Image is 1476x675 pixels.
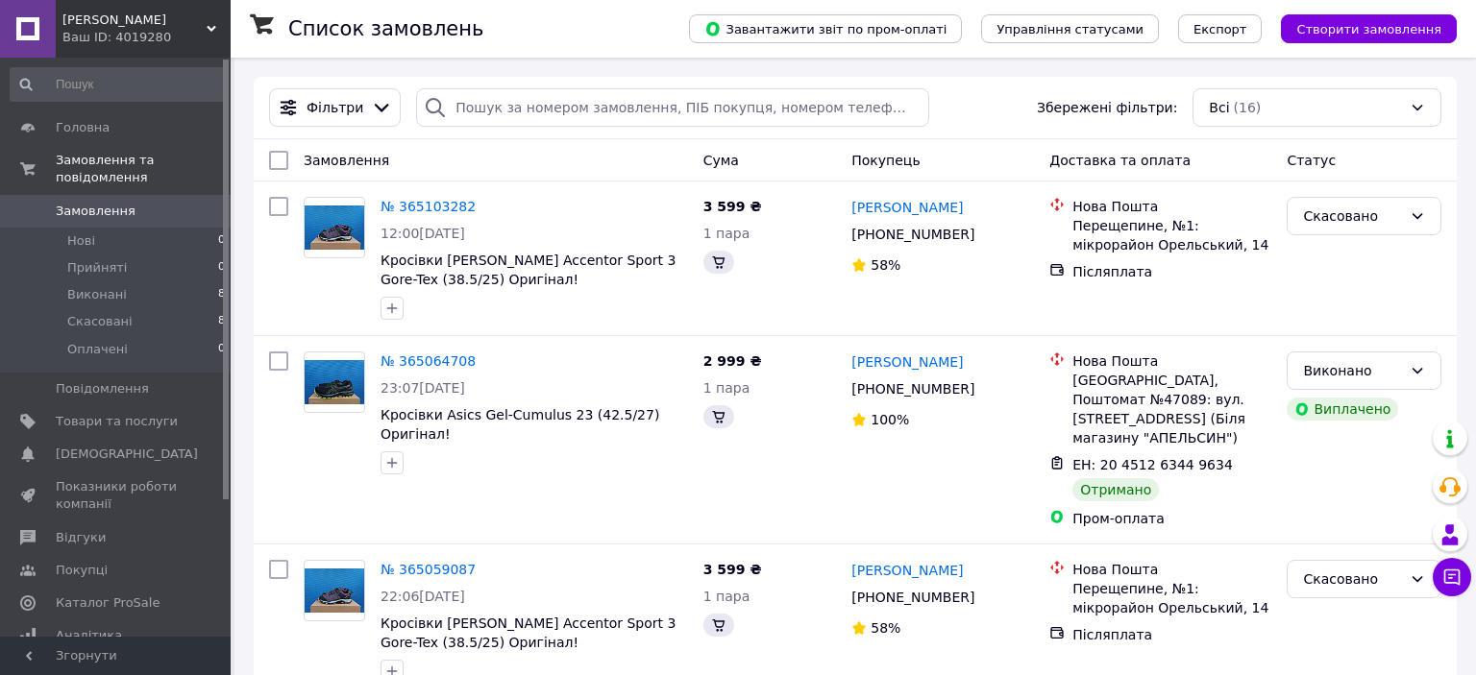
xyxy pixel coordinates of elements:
span: Нові [67,232,95,250]
span: ЕН: 20 4512 6344 9634 [1072,457,1233,472]
div: [PHONE_NUMBER] [848,221,978,248]
div: Скасовано [1303,568,1402,590]
img: Фото товару [305,205,364,251]
span: 1 пара [703,380,750,396]
button: Створити замовлення [1281,14,1457,43]
a: № 365103282 [381,199,476,214]
a: [PERSON_NAME] [851,198,963,217]
span: Аналітика [56,627,122,644]
span: Збережені фільтри: [1037,98,1177,117]
a: [PERSON_NAME] [851,352,963,372]
span: 3 599 ₴ [703,199,762,214]
span: Оплачені [67,341,128,358]
h1: Список замовлень [288,17,483,40]
span: Всі [1209,98,1229,117]
a: [PERSON_NAME] [851,561,963,580]
span: Виконані [67,286,127,303]
button: Експорт [1178,14,1263,43]
span: Товари та послуги [56,413,178,430]
span: 58% [871,257,900,273]
span: Головна [56,119,110,136]
input: Пошук за номером замовлення, ПІБ покупця, номером телефону, Email, номером накладної [416,88,928,127]
span: Замовлення [56,203,135,220]
span: Замовлення [304,153,389,168]
span: 0 [218,259,225,277]
span: 0 [218,232,225,250]
a: № 365059087 [381,562,476,577]
span: 2 999 ₴ [703,353,762,369]
div: Післяплата [1072,625,1271,644]
a: Фото товару [304,351,365,413]
div: Нова Пошта [1072,197,1271,216]
span: Покупець [851,153,920,168]
span: Прийняті [67,259,127,277]
span: (16) [1234,100,1262,115]
div: Післяплата [1072,262,1271,281]
div: [PHONE_NUMBER] [848,584,978,611]
span: 100% [871,412,909,427]
a: № 365064708 [381,353,476,369]
span: 58% [871,620,900,636]
div: Отримано [1072,478,1159,501]
span: Повідомлення [56,380,149,398]
span: Каталог ProSale [56,594,160,612]
button: Чат з покупцем [1433,558,1471,596]
span: 1 пара [703,226,750,241]
div: Виконано [1303,360,1402,381]
a: Створити замовлення [1262,20,1457,36]
div: [GEOGRAPHIC_DATA], Поштомат №47089: вул. [STREET_ADDRESS] (Біля магазину "АПЕЛЬСИН") [1072,371,1271,447]
span: 8 [218,286,225,303]
span: 0 [218,341,225,358]
div: Скасовано [1303,205,1402,227]
div: [PHONE_NUMBER] [848,375,978,402]
a: Кросівки [PERSON_NAME] Accentor Sport 3 Gore-Tex (38.5/25) Оригінал! [381,253,676,287]
span: Статус [1287,153,1336,168]
div: Виплачено [1287,398,1398,421]
div: Пром-оплата [1072,509,1271,528]
span: 22:06[DATE] [381,589,465,604]
span: Створити замовлення [1296,22,1441,36]
a: Кросівки [PERSON_NAME] Accentor Sport 3 Gore-Tex (38.5/25) Оригінал! [381,615,676,650]
span: Доставка та оплата [1049,153,1191,168]
a: Фото товару [304,197,365,258]
span: CrossMan [62,12,207,29]
span: Показники роботи компанії [56,478,178,513]
span: Завантажити звіт по пром-оплаті [704,20,947,37]
span: Cума [703,153,739,168]
span: Замовлення та повідомлення [56,152,231,186]
span: 8 [218,313,225,330]
div: Перещепине, №1: мікрорайон Орельський, 14 [1072,216,1271,254]
a: Фото товару [304,560,365,621]
span: Фільтри [307,98,363,117]
span: 23:07[DATE] [381,380,465,396]
input: Пошук [10,67,227,102]
img: Фото товару [305,360,364,405]
img: Фото товару [305,568,364,614]
span: Скасовані [67,313,133,330]
button: Завантажити звіт по пром-оплаті [689,14,962,43]
span: [DEMOGRAPHIC_DATA] [56,446,198,463]
button: Управління статусами [981,14,1159,43]
a: Кросівки Asics Gel-Cumulus 23 (42.5/27) Оригінал! [381,407,659,442]
div: Нова Пошта [1072,351,1271,371]
span: 12:00[DATE] [381,226,465,241]
span: Експорт [1193,22,1247,36]
span: 1 пара [703,589,750,604]
div: Нова Пошта [1072,560,1271,579]
div: Перещепине, №1: мікрорайон Орельський, 14 [1072,579,1271,617]
span: Відгуки [56,529,106,546]
span: Покупці [56,562,108,579]
span: Управління статусами [996,22,1144,36]
span: 3 599 ₴ [703,562,762,577]
div: Ваш ID: 4019280 [62,29,231,46]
